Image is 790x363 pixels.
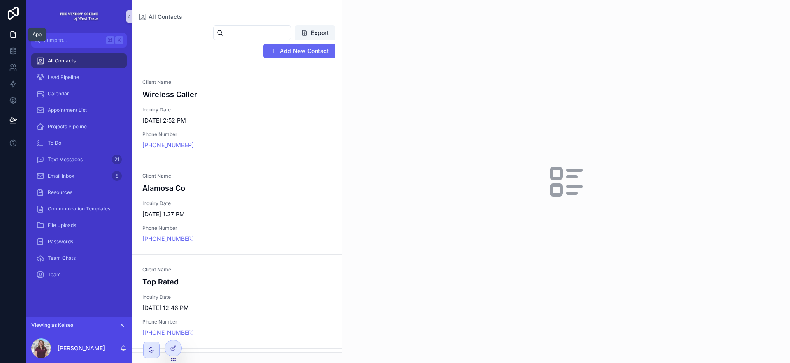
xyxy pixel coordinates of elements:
[142,304,332,312] span: [DATE] 12:46 PM
[31,169,127,183] a: Email Inbox8
[132,67,342,161] a: Client NameWireless CallerInquiry Date[DATE] 2:52 PMPhone Number[PHONE_NUMBER]
[31,70,127,85] a: Lead Pipeline
[142,183,332,194] h4: Alamosa Co
[139,13,182,21] a: All Contacts
[31,136,127,150] a: To Do
[31,185,127,200] a: Resources
[48,156,83,163] span: Text Messages
[31,322,74,328] span: Viewing as Kelsea
[48,255,76,261] span: Team Chats
[31,33,127,48] button: Jump to...K
[33,31,42,38] div: App
[263,44,335,58] button: Add New Contact
[142,210,332,218] span: [DATE] 1:27 PM
[48,107,87,113] span: Appointment List
[31,152,127,167] a: Text Messages21
[142,106,332,113] span: Inquiry Date
[58,344,105,352] p: [PERSON_NAME]
[149,13,182,21] span: All Contacts
[142,141,194,149] a: [PHONE_NUMBER]
[48,271,61,278] span: Team
[142,116,332,125] span: [DATE] 2:52 PM
[31,218,127,233] a: File Uploads
[31,251,127,266] a: Team Chats
[112,171,122,181] div: 8
[116,37,123,44] span: K
[142,319,232,325] span: Phone Number
[142,276,332,287] h4: Top Rated
[48,74,79,81] span: Lead Pipeline
[132,254,342,348] a: Client NameTop RatedInquiry Date[DATE] 12:46 PMPhone Number[PHONE_NUMBER]
[31,53,127,68] a: All Contacts
[295,25,335,40] button: Export
[142,266,332,273] span: Client Name
[31,267,127,282] a: Team
[142,294,332,301] span: Inquiry Date
[142,328,194,337] a: [PHONE_NUMBER]
[142,79,332,86] span: Client Name
[142,200,332,207] span: Inquiry Date
[31,234,127,249] a: Passwords
[48,123,87,130] span: Projects Pipeline
[31,201,127,216] a: Communication Templates
[48,90,69,97] span: Calendar
[142,235,194,243] a: [PHONE_NUMBER]
[48,222,76,229] span: File Uploads
[48,140,61,146] span: To Do
[142,89,332,100] h4: Wireless Caller
[112,155,122,164] div: 21
[48,206,110,212] span: Communication Templates
[48,58,76,64] span: All Contacts
[48,189,72,196] span: Resources
[44,37,103,44] span: Jump to...
[26,48,132,293] div: scrollable content
[31,103,127,118] a: Appointment List
[142,225,232,231] span: Phone Number
[142,131,232,138] span: Phone Number
[142,173,332,179] span: Client Name
[59,10,99,23] img: App logo
[31,119,127,134] a: Projects Pipeline
[31,86,127,101] a: Calendar
[48,238,73,245] span: Passwords
[132,161,342,254] a: Client NameAlamosa CoInquiry Date[DATE] 1:27 PMPhone Number[PHONE_NUMBER]
[48,173,74,179] span: Email Inbox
